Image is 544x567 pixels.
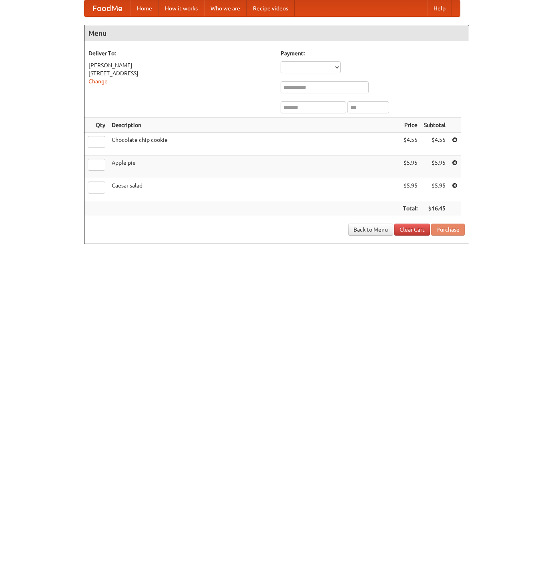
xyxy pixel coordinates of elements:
[400,133,421,155] td: $4.55
[421,178,449,201] td: $5.95
[88,61,273,69] div: [PERSON_NAME]
[84,25,469,41] h4: Menu
[421,118,449,133] th: Subtotal
[400,201,421,216] th: Total:
[400,155,421,178] td: $5.95
[108,155,400,178] td: Apple pie
[400,178,421,201] td: $5.95
[348,224,393,236] a: Back to Menu
[88,78,108,85] a: Change
[84,118,108,133] th: Qty
[400,118,421,133] th: Price
[88,49,273,57] h5: Deliver To:
[88,69,273,77] div: [STREET_ADDRESS]
[421,155,449,178] td: $5.95
[421,133,449,155] td: $4.55
[159,0,204,16] a: How it works
[431,224,465,236] button: Purchase
[108,178,400,201] td: Caesar salad
[204,0,247,16] a: Who we are
[281,49,465,57] h5: Payment:
[247,0,295,16] a: Recipe videos
[427,0,452,16] a: Help
[84,0,130,16] a: FoodMe
[108,133,400,155] td: Chocolate chip cookie
[130,0,159,16] a: Home
[108,118,400,133] th: Description
[421,201,449,216] th: $16.45
[394,224,430,236] a: Clear Cart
